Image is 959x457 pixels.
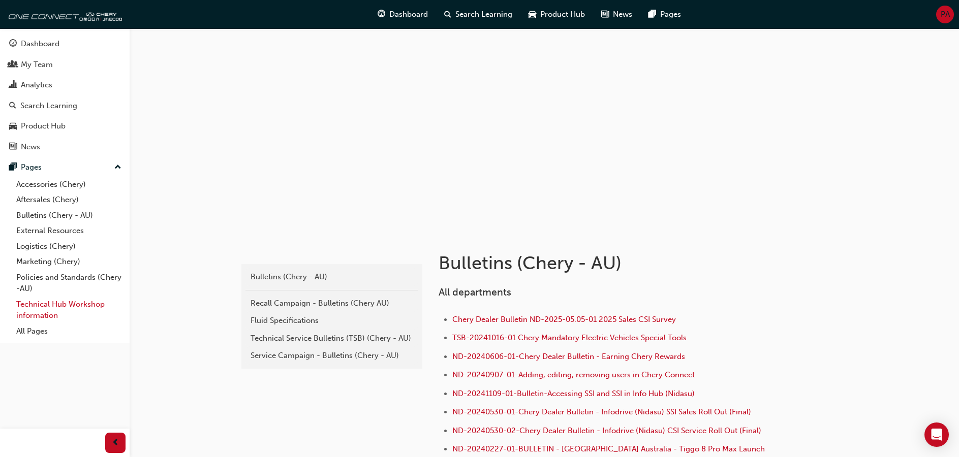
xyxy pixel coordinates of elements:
[936,6,954,23] button: PA
[9,102,16,111] span: search-icon
[941,9,950,20] span: PA
[640,4,689,25] a: pages-iconPages
[21,59,53,71] div: My Team
[12,254,126,270] a: Marketing (Chery)
[436,4,520,25] a: search-iconSearch Learning
[12,239,126,254] a: Logistics (Chery)
[389,9,428,20] span: Dashboard
[245,330,418,347] a: Technical Service Bulletins (TSB) (Chery - AU)
[444,8,451,21] span: search-icon
[439,286,511,298] span: All departments
[251,315,413,327] div: Fluid Specifications
[452,426,761,435] a: ND-20240530-02-Chery Dealer Bulletin - Infodrive (Nidasu) CSI Service Roll Out (Final)
[593,4,640,25] a: news-iconNews
[452,352,685,361] a: ND-20240606-01-Chery Dealer Bulletin - Earning Chery Rewards
[251,350,413,362] div: Service Campaign - Bulletins (Chery - AU)
[5,4,122,24] img: oneconnect
[21,38,59,50] div: Dashboard
[251,333,413,344] div: Technical Service Bulletins (TSB) (Chery - AU)
[21,141,40,153] div: News
[245,268,418,286] a: Bulletins (Chery - AU)
[21,79,52,91] div: Analytics
[12,192,126,208] a: Aftersales (Chery)
[452,370,695,379] a: ND-20240907-01-Adding, editing, removing users in Chery Connect
[245,312,418,330] a: Fluid Specifications
[4,117,126,136] a: Product Hub
[529,8,536,21] span: car-icon
[9,122,17,131] span: car-icon
[9,143,17,152] span: news-icon
[452,407,751,416] a: ND-20240530-01-Chery Dealer Bulletin - Infodrive (Nidasu) SSI Sales Roll Out (Final)
[439,252,772,274] h1: Bulletins (Chery - AU)
[4,35,126,53] a: Dashboard
[4,138,126,156] a: News
[12,323,126,339] a: All Pages
[520,4,593,25] a: car-iconProduct Hub
[4,76,126,94] a: Analytics
[12,177,126,192] a: Accessories (Chery)
[9,60,17,70] span: people-icon
[660,9,681,20] span: Pages
[4,158,126,177] button: Pages
[924,422,949,447] div: Open Intercom Messenger
[455,9,512,20] span: Search Learning
[12,208,126,223] a: Bulletins (Chery - AU)
[251,298,413,309] div: Recall Campaign - Bulletins (Chery AU)
[21,120,66,132] div: Product Hub
[452,333,687,342] a: TSB-20241016-01 Chery Mandatory Electric Vehicles Special Tools
[251,271,413,283] div: Bulletins (Chery - AU)
[648,8,656,21] span: pages-icon
[452,389,695,398] a: ND-20241109-01-Bulletin-Accessing SSI and SSI in Info Hub (Nidasu)
[369,4,436,25] a: guage-iconDashboard
[21,161,42,173] div: Pages
[112,437,119,449] span: prev-icon
[601,8,609,21] span: news-icon
[12,297,126,323] a: Technical Hub Workshop information
[12,270,126,297] a: Policies and Standards (Chery -AU)
[245,347,418,365] a: Service Campaign - Bulletins (Chery - AU)
[4,32,126,158] button: DashboardMy TeamAnalyticsSearch LearningProduct HubNews
[9,40,17,49] span: guage-icon
[540,9,585,20] span: Product Hub
[245,295,418,312] a: Recall Campaign - Bulletins (Chery AU)
[4,96,126,115] a: Search Learning
[12,223,126,239] a: External Resources
[9,81,17,90] span: chart-icon
[613,9,632,20] span: News
[4,55,126,74] a: My Team
[452,315,676,324] a: Chery Dealer Bulletin ND-2025-05.05-01 2025 Sales CSI Survey
[378,8,385,21] span: guage-icon
[9,163,17,172] span: pages-icon
[114,161,121,174] span: up-icon
[20,100,77,112] div: Search Learning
